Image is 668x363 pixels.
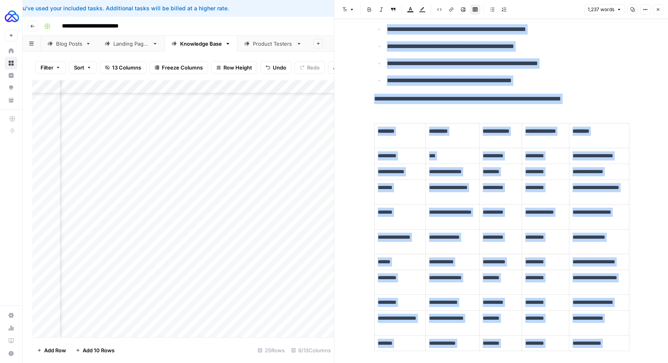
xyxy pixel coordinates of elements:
[237,36,309,52] a: Product Testers
[5,44,17,57] a: Home
[113,40,149,48] div: Landing Pages
[5,6,17,26] button: Workspace: AUQ
[180,40,222,48] div: Knowledge Base
[5,347,17,360] button: Help + Support
[35,61,66,74] button: Filter
[44,346,66,354] span: Add Row
[588,6,614,13] span: 1,237 words
[74,64,84,71] span: Sort
[150,61,208,74] button: Freeze Columns
[5,309,17,322] a: Settings
[253,40,293,48] div: Product Testers
[100,61,146,74] button: 13 Columns
[6,4,415,12] div: You've used your included tasks. Additional tasks will be billed at a higher rate.
[260,61,291,74] button: Undo
[69,61,97,74] button: Sort
[295,61,325,74] button: Redo
[71,344,119,357] button: Add 10 Rows
[56,40,82,48] div: Blog Posts
[83,346,115,354] span: Add 10 Rows
[165,36,237,52] a: Knowledge Base
[41,64,53,71] span: Filter
[5,69,17,82] a: Insights
[5,334,17,347] a: Learning Hub
[5,9,19,23] img: AUQ Logo
[273,64,286,71] span: Undo
[41,36,98,52] a: Blog Posts
[223,64,252,71] span: Row Height
[5,57,17,70] a: Browse
[98,36,165,52] a: Landing Pages
[112,64,141,71] span: 13 Columns
[254,344,288,357] div: 25 Rows
[5,94,17,106] a: Your Data
[307,64,320,71] span: Redo
[162,64,203,71] span: Freeze Columns
[211,61,257,74] button: Row Height
[32,344,71,357] button: Add Row
[288,344,334,357] div: 9/13 Columns
[5,322,17,334] a: Usage
[5,81,17,94] a: Opportunities
[584,4,625,15] button: 1,237 words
